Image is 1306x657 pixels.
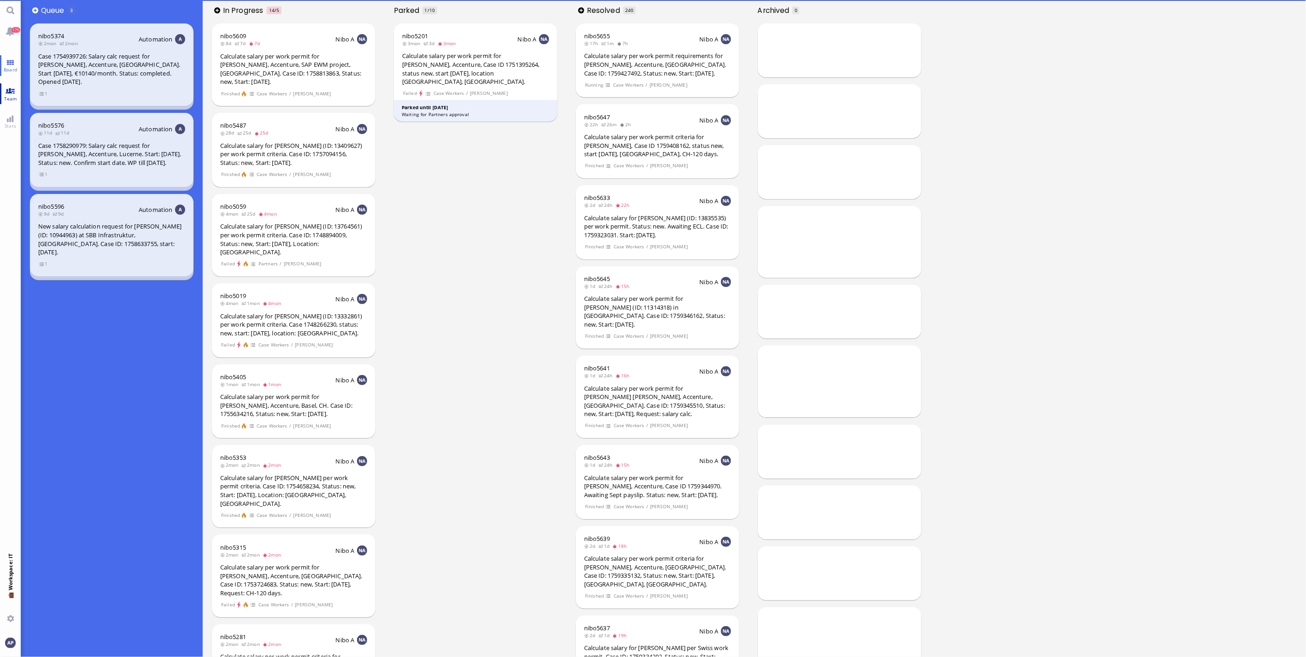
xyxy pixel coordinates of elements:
span: 175 [12,27,20,33]
span: view 1 items [39,260,48,268]
a: nibo5281 [220,633,246,641]
span: [PERSON_NAME] [650,332,688,340]
a: nibo5643 [584,453,610,462]
span: Finished [585,503,604,510]
img: Aut [175,124,185,134]
div: Calculate salary per work permit for [PERSON_NAME], Accenture, Basel, CH. Case ID: 1755634216, St... [220,393,367,418]
div: Calculate salary for [PERSON_NAME] (ID: 13332861) per work permit criteria. Case 1748266230, stat... [220,312,367,338]
div: Calculate salary per work permit for [PERSON_NAME] (ID: 11314318) in [GEOGRAPHIC_DATA]. Case ID: ... [584,294,731,328]
span: 4mon [258,211,280,217]
span: 3mon [438,40,459,47]
a: nibo5576 [38,121,64,129]
div: Calculate salary for [PERSON_NAME] (ID: 13409627) per work permit criteria. Case ID: 1757094156, ... [220,141,367,167]
span: 2mon [59,40,81,47]
span: Nibo A [700,278,719,286]
span: 1mon [241,300,263,306]
span: / [646,162,649,170]
span: 0 [795,7,797,13]
a: nibo5596 [38,202,64,211]
span: Nibo A [700,197,719,205]
span: nibo5639 [584,534,610,543]
span: 22h [584,121,601,128]
span: Case Workers [258,341,289,349]
span: 1mon [241,381,263,387]
span: Case Workers [613,332,644,340]
span: [PERSON_NAME] [650,81,688,89]
span: 22h [615,202,633,208]
span: Finished [221,511,240,519]
span: 1d [584,372,598,379]
span: nibo5645 [584,275,610,283]
span: Failed [221,601,235,609]
span: / [289,90,292,98]
button: Add [578,7,584,13]
span: Board [1,66,19,73]
span: Stats [2,123,18,129]
span: Case Workers [433,89,464,97]
span: Nibo A [336,376,355,384]
span: Nibo A [700,367,719,375]
span: nibo5374 [38,32,64,40]
img: NA [721,115,731,125]
span: In progress [223,5,266,16]
span: 2h [620,121,634,128]
span: Partners [258,260,278,268]
a: nibo5647 [584,113,610,121]
span: / [289,422,292,430]
span: Finished [221,170,240,178]
img: NA [357,34,367,44]
span: 2mon [220,462,241,468]
span: 2mon [263,551,284,558]
span: nibo5637 [584,624,610,632]
img: NA [357,635,367,645]
span: 2mon [241,551,263,558]
span: / [291,341,293,349]
span: nibo5353 [220,453,246,462]
span: 1mon [220,381,241,387]
img: NA [357,294,367,304]
span: Case Workers [613,81,644,89]
span: Finished [221,422,240,430]
span: Case Workers [613,162,644,170]
span: 9d [53,211,67,217]
span: 7h [617,40,631,47]
img: NA [539,34,549,44]
span: 2mon [241,462,263,468]
span: Parked [394,5,422,16]
div: Calculate salary per work permit requirements for [PERSON_NAME], Accenture, [GEOGRAPHIC_DATA]. Ca... [584,52,731,77]
a: nibo5059 [220,202,246,211]
span: 2mon [220,641,241,647]
span: Case Workers [613,243,644,251]
span: Nibo A [700,116,719,124]
div: New salary calculation request for [PERSON_NAME] (ID: 10944963) at SBB Infrastruktur, [GEOGRAPHIC... [38,222,185,256]
span: 15h [615,462,633,468]
span: / [289,170,292,178]
span: 3 [70,7,73,13]
a: nibo5609 [220,32,246,40]
span: Case Workers [256,170,287,178]
span: 3mon [402,40,423,47]
span: 15h [615,283,633,289]
span: Resolved [587,5,623,16]
span: [PERSON_NAME] [650,422,688,429]
span: [PERSON_NAME] [650,592,688,600]
button: Add [214,7,220,13]
span: Nibo A [700,538,719,546]
a: nibo5655 [584,32,610,40]
span: Case Workers [613,503,644,510]
span: Failed [221,341,235,349]
span: 2mon [241,641,263,647]
span: 1d [598,543,613,549]
span: [PERSON_NAME] [295,341,333,349]
span: 2d [584,632,598,639]
span: 11d [55,129,72,136]
div: Waiting for Partners approval [402,111,550,118]
span: 18h [613,543,630,549]
div: Calculate salary per work permit for [PERSON_NAME], Accenture, Case ID 1751395264, status new, st... [402,52,549,86]
span: Nibo A [336,546,355,555]
a: nibo5201 [402,32,428,40]
span: 1mon [263,381,284,387]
